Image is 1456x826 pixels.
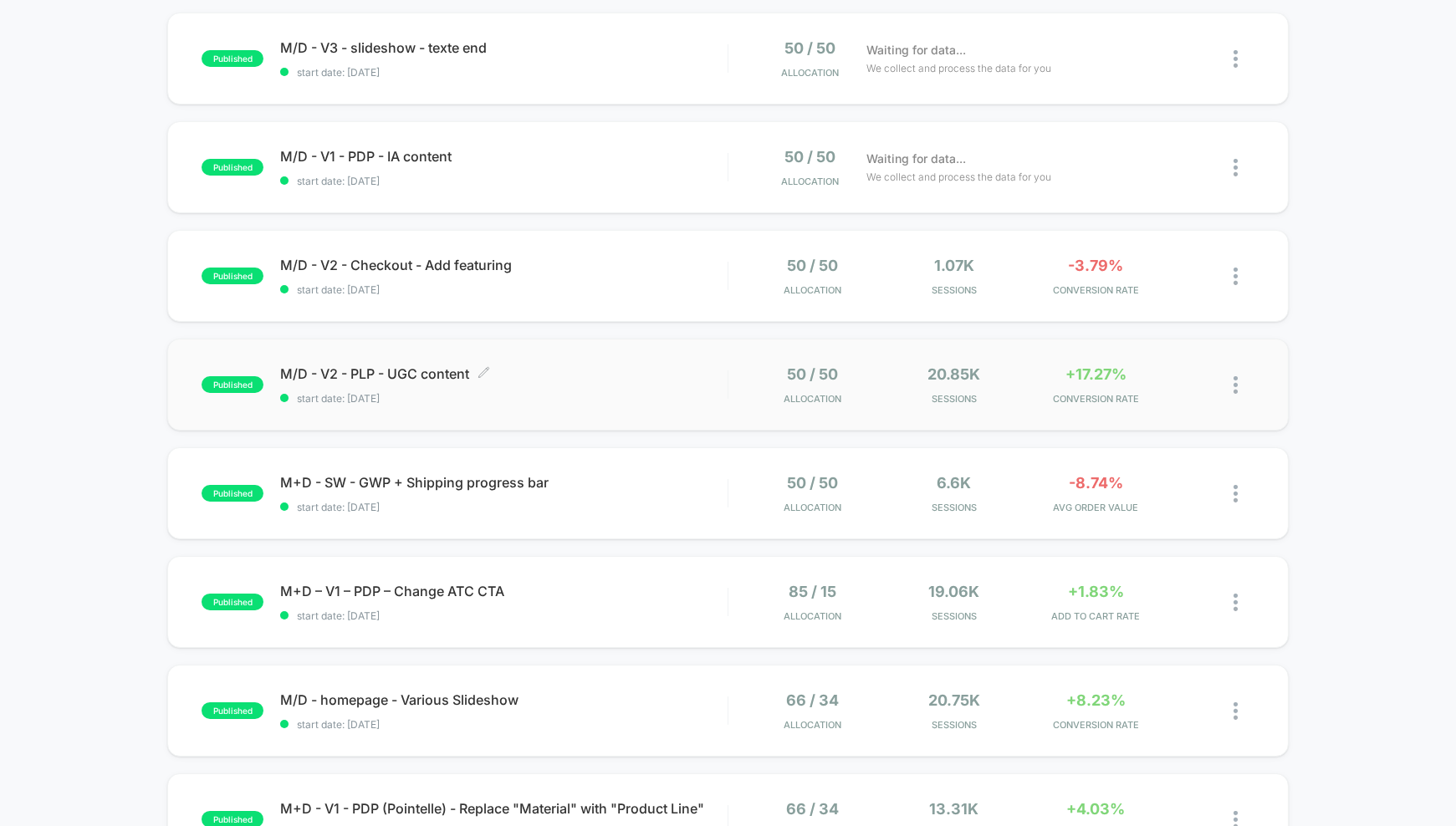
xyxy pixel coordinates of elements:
[1234,594,1238,611] img: close
[789,583,836,600] span: 85 / 15
[202,702,263,719] span: published
[1234,702,1238,720] img: close
[280,474,728,491] span: M+D - SW - GWP + Shipping progress bar
[784,719,841,731] span: Allocation
[1065,365,1126,383] span: +17.27%
[1234,268,1238,285] img: close
[787,257,838,274] span: 50 / 50
[887,502,1021,513] span: Sessions
[1234,159,1238,176] img: close
[887,610,1021,622] span: Sessions
[280,609,728,622] span: start date: [DATE]
[280,392,728,405] span: start date: [DATE]
[280,283,728,296] span: start date: [DATE]
[202,50,263,67] span: published
[280,39,728,56] span: M/D - V3 - slideshow - texte end
[280,175,728,187] span: start date: [DATE]
[928,691,980,709] span: 20.75k
[1029,610,1163,622] span: ADD TO CART RATE
[937,474,971,492] span: 6.6k
[202,376,263,393] span: published
[202,485,263,502] span: published
[1029,393,1163,405] span: CONVERSION RATE
[787,365,838,383] span: 50 / 50
[1029,719,1163,731] span: CONVERSION RATE
[784,284,841,296] span: Allocation
[928,583,979,600] span: 19.06k
[784,39,835,57] span: 50 / 50
[280,501,728,513] span: start date: [DATE]
[787,474,838,492] span: 50 / 50
[866,150,966,168] span: Waiting for data...
[1234,485,1238,502] img: close
[280,365,728,382] span: M/D - V2 - PLP - UGC content
[202,159,263,176] span: published
[887,393,1021,405] span: Sessions
[929,800,978,818] span: 13.31k
[781,67,839,79] span: Allocation
[866,41,966,59] span: Waiting for data...
[280,583,728,599] span: M+D – V1 – PDP – Change ATC CTA
[280,718,728,731] span: start date: [DATE]
[786,691,839,709] span: 66 / 34
[866,169,1051,185] span: We collect and process the data for you
[781,176,839,187] span: Allocation
[887,284,1021,296] span: Sessions
[887,719,1021,731] span: Sessions
[1068,583,1124,600] span: +1.83%
[934,257,974,274] span: 1.07k
[202,268,263,284] span: published
[280,148,728,165] span: M/D - V1 - PDP - IA content
[1234,376,1238,394] img: close
[784,393,841,405] span: Allocation
[1029,502,1163,513] span: AVG ORDER VALUE
[280,257,728,273] span: M/D - V2 - Checkout - Add featuring
[1066,800,1125,818] span: +4.03%
[1068,257,1123,274] span: -3.79%
[1029,284,1163,296] span: CONVERSION RATE
[866,60,1051,76] span: We collect and process the data for you
[202,594,263,610] span: published
[280,691,728,708] span: M/D - homepage - Various Slideshow
[280,66,728,79] span: start date: [DATE]
[1066,691,1126,709] span: +8.23%
[1234,50,1238,68] img: close
[784,610,841,622] span: Allocation
[1069,474,1123,492] span: -8.74%
[280,800,728,817] span: M+D - V1 - PDP (Pointelle) - Replace "Material" with "Product Line"
[784,148,835,166] span: 50 / 50
[927,365,980,383] span: 20.85k
[784,502,841,513] span: Allocation
[786,800,839,818] span: 66 / 34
